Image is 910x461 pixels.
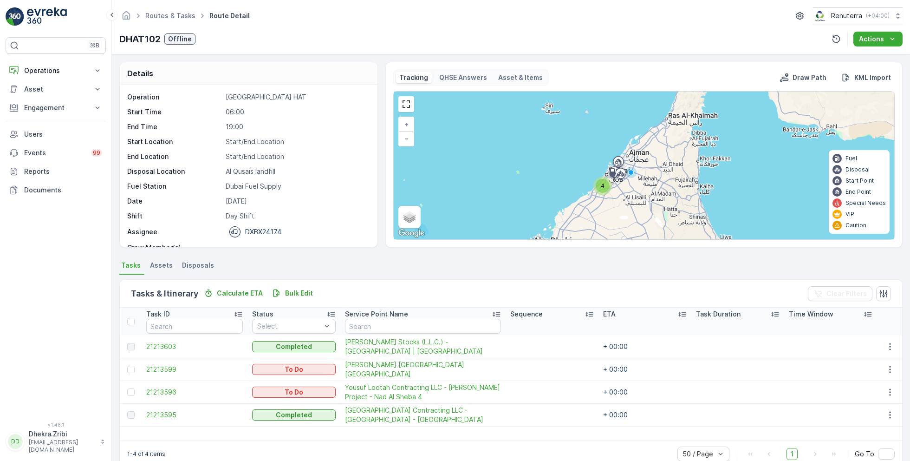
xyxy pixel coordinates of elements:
a: Users [6,125,106,144]
div: Toggle Row Selected [127,366,135,373]
p: [EMAIL_ADDRESS][DOMAIN_NAME] [29,439,96,454]
button: Offline [164,33,195,45]
p: Fuel [845,155,857,162]
p: Documents [24,185,102,195]
a: Zoom In [399,118,413,132]
p: DXBX24174 [245,227,281,237]
p: Disposal [845,166,870,173]
p: Completed [276,342,312,351]
a: 21213603 [146,342,243,351]
span: [PERSON_NAME] Stocks (L.L.C.) - [GEOGRAPHIC_DATA] | [GEOGRAPHIC_DATA] [345,337,501,356]
p: Actions [859,34,884,44]
a: View Fullscreen [399,97,413,111]
div: Toggle Row Selected [127,411,135,419]
span: Go To [855,449,874,459]
button: Completed [252,409,336,421]
p: Completed [276,410,312,420]
p: Day Shift [226,211,368,221]
a: Homepage [121,14,131,22]
p: Users [24,130,102,139]
p: ( +04:00 ) [866,12,890,20]
button: Operations [6,61,106,80]
span: Disposals [182,261,214,270]
a: 21213599 [146,365,243,374]
button: Actions [853,32,903,46]
p: 99 [93,149,100,157]
div: Toggle Row Selected [127,343,135,350]
p: - [226,243,368,252]
span: + [404,120,409,128]
p: Crew Member(s) [127,243,222,252]
div: DD [8,434,23,449]
p: Asset & Items [498,73,543,82]
p: Calculate ETA [217,289,263,298]
p: Clear Filters [826,289,867,298]
img: Google [396,227,427,239]
p: Tasks & Itinerary [131,287,198,300]
a: Events99 [6,144,106,162]
p: Start Point [845,177,874,184]
p: Draw Path [793,73,826,82]
span: 21213595 [146,410,243,420]
p: Date [127,197,222,206]
p: Task ID [146,310,170,319]
a: Open this area in Google Maps (opens a new window) [396,227,427,239]
p: DHAT102 [119,32,161,46]
div: Toggle Row Selected [127,389,135,396]
div: 4 [593,177,612,195]
a: Documents [6,181,106,199]
a: Al Tayer Stocks (L.L.C.) - Dubai College | Al Sufouh [345,337,501,356]
p: Asset [24,85,87,94]
span: 4 [601,182,604,189]
button: To Do [252,364,336,375]
input: Search [146,319,243,334]
a: Layers [399,207,420,227]
button: Renuterra(+04:00) [813,7,903,24]
span: Yousuf Lootah Contracting LLC - [PERSON_NAME] Project - Nad Al Sheba 4 [345,383,501,402]
p: Status [252,310,273,319]
p: ETA [603,310,616,319]
p: Special Needs [845,199,886,207]
p: Events [24,148,85,158]
p: Task Duration [696,310,741,319]
img: logo_light-DOdMpM7g.png [27,7,67,26]
a: Yousuf Lootah Contracting LLC - Ahmad Qatami Project - Nad Al Sheba 4 [345,383,501,402]
p: 19:00 [226,122,368,132]
p: Details [127,68,153,79]
p: Start/End Location [226,152,368,161]
button: KML Import [838,72,895,83]
p: End Time [127,122,222,132]
a: 21213596 [146,388,243,397]
span: Assets [150,261,173,270]
span: Route Detail [208,11,252,20]
a: Zoom Out [399,132,413,145]
img: Screenshot_2024-07-26_at_13.33.01.png [813,11,827,21]
p: End Location [127,152,222,161]
p: [GEOGRAPHIC_DATA] HAT [226,92,368,102]
p: Operations [24,66,87,75]
span: [GEOGRAPHIC_DATA] Contracting LLC - [GEOGRAPHIC_DATA] - [GEOGRAPHIC_DATA] [345,406,501,424]
p: ⌘B [90,42,99,49]
button: To Do [252,387,336,398]
p: Dhekra.Zribi [29,429,96,439]
p: Reports [24,167,102,176]
a: Sasa Aleksic Dubai UAE [345,360,501,379]
input: Search [345,319,501,334]
span: [PERSON_NAME] [GEOGRAPHIC_DATA] [GEOGRAPHIC_DATA] [345,360,501,379]
p: End Point [845,188,871,196]
p: KML Import [854,73,891,82]
button: DDDhekra.Zribi[EMAIL_ADDRESS][DOMAIN_NAME] [6,429,106,454]
td: + 00:00 [598,336,691,358]
p: To Do [285,388,303,397]
button: Bulk Edit [268,288,317,299]
a: Reports [6,162,106,181]
a: Noor Al Dhaid Building Contracting LLC - Dubai International Academy - Emirates Hills [345,406,501,424]
p: 1-4 of 4 items [127,450,165,458]
button: Engagement [6,99,106,117]
img: logo [6,7,24,26]
td: + 00:00 [598,358,691,381]
button: Asset [6,80,106,99]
